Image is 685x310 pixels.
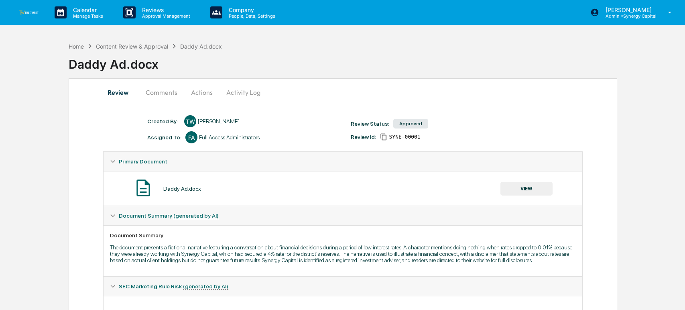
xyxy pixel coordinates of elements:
button: Comments [139,83,184,102]
div: Daddy Ad.docx [180,43,222,50]
div: Approved [393,119,428,128]
div: Daddy Ad.docx [69,51,685,71]
p: Approval Management [136,13,194,19]
u: (generated by AI) [183,283,228,290]
span: SEC Marketing Rule Risk [119,283,228,290]
span: Primary Document [119,158,167,165]
div: Document Summary (generated by AI) [104,206,582,225]
img: logo [19,10,39,14]
div: Review Status: [351,120,389,127]
div: FA [185,131,197,143]
div: Primary Document [104,171,582,206]
u: (generated by AI) [173,212,219,219]
div: Home [69,43,84,50]
p: Company [222,6,279,13]
p: Calendar [67,6,107,13]
p: Reviews [136,6,194,13]
div: secondary tabs example [103,83,583,102]
div: Created By: ‎ ‎ [147,118,180,124]
div: Full Access Administrators [199,134,260,141]
span: Document Summary [119,212,219,219]
div: Daddy Ad.docx [163,186,201,192]
div: Primary Document [104,152,582,171]
div: SEC Marketing Rule Risk (generated by AI) [104,277,582,296]
p: [PERSON_NAME] [599,6,657,13]
p: Admin • Synergy Capital [599,13,657,19]
div: [PERSON_NAME] [198,118,240,124]
div: Document Summary (generated by AI) [104,225,582,276]
p: Manage Tasks [67,13,107,19]
button: VIEW [500,182,553,196]
div: Content Review & Approval [96,43,168,50]
img: Document Icon [133,178,153,198]
div: Document Summary [110,232,576,239]
button: Activity Log [220,83,267,102]
p: People, Data, Settings [222,13,279,19]
div: Assigned To: [147,134,181,141]
div: Review Id: [351,134,376,140]
p: The document presents a fictional narrative featuring a conversation about financial decisions du... [110,244,576,263]
button: Actions [184,83,220,102]
button: Review [103,83,139,102]
span: 3ef12853-4d70-4c1b-9b72-5b3a02c1d3d2 [389,134,420,140]
div: TW [184,115,196,127]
